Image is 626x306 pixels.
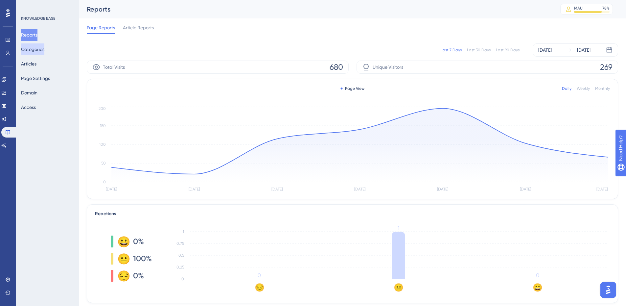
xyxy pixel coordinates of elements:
div: Last 90 Days [496,47,520,53]
tspan: 0 [181,277,184,281]
div: [DATE] [577,46,591,54]
div: Last 30 Days [467,47,491,53]
div: Weekly [577,86,590,91]
text: 😀 [533,283,543,292]
tspan: 100 [99,142,106,147]
button: Access [21,101,36,113]
tspan: 0 [103,180,106,184]
span: Article Reports [123,24,154,32]
tspan: [DATE] [189,187,200,191]
div: 😐 [117,253,128,264]
tspan: 50 [101,161,106,166]
div: [DATE] [538,46,552,54]
tspan: [DATE] [106,187,117,191]
div: Daily [562,86,571,91]
div: 😔 [117,270,128,281]
span: 269 [600,62,613,72]
tspan: [DATE] [271,187,283,191]
text: 😔 [255,283,265,292]
text: 😐 [394,283,404,292]
span: Unique Visitors [373,63,403,71]
tspan: 200 [99,106,106,111]
tspan: 1 [398,225,399,231]
button: Page Settings [21,72,50,84]
tspan: [DATE] [596,187,608,191]
span: Need Help? [15,2,41,10]
tspan: 1 [183,229,184,234]
tspan: [DATE] [520,187,531,191]
span: 100% [133,253,152,264]
tspan: [DATE] [354,187,365,191]
tspan: 0.5 [178,253,184,258]
span: Page Reports [87,24,115,32]
div: Page View [340,86,364,91]
iframe: UserGuiding AI Assistant Launcher [598,280,618,300]
span: 0% [133,270,144,281]
tspan: 150 [100,123,106,128]
div: MAU [574,6,583,11]
div: Reactions [95,210,610,218]
tspan: 0.75 [176,241,184,246]
div: Last 7 Days [441,47,462,53]
button: Articles [21,58,36,70]
tspan: 0 [258,272,261,278]
div: Reports [87,5,544,14]
div: 78 % [602,6,610,11]
span: 680 [330,62,343,72]
tspan: 0 [536,272,539,278]
tspan: [DATE] [437,187,448,191]
button: Reports [21,29,37,41]
div: Monthly [595,86,610,91]
span: Total Visits [103,63,125,71]
div: KNOWLEDGE BASE [21,16,55,21]
button: Categories [21,43,44,55]
tspan: 0.25 [176,265,184,269]
div: 😀 [117,236,128,247]
span: 0% [133,236,144,247]
button: Domain [21,87,37,99]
